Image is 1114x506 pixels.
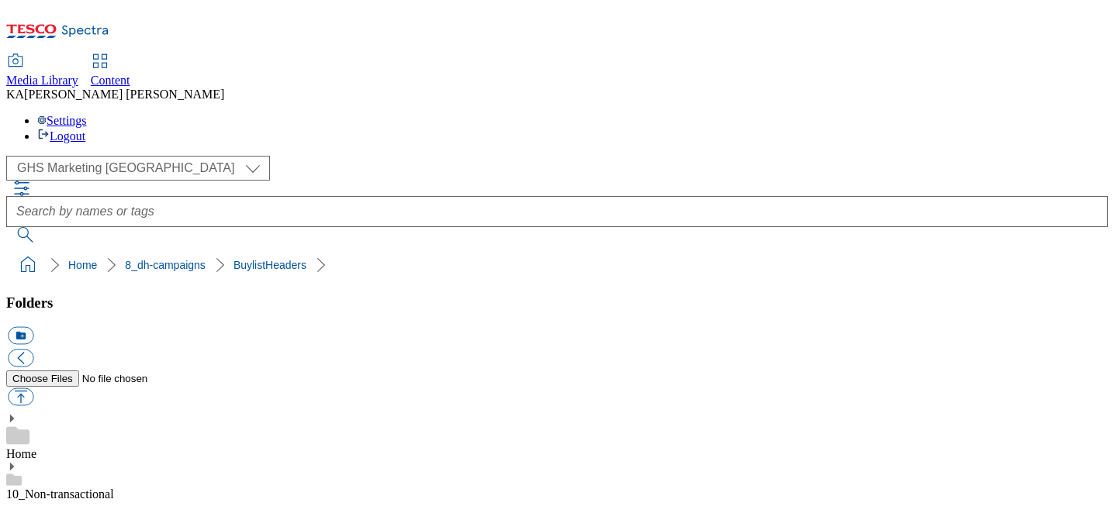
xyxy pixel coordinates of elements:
[6,250,1108,280] nav: breadcrumb
[6,74,78,87] span: Media Library
[37,114,87,127] a: Settings
[24,88,224,101] span: [PERSON_NAME] [PERSON_NAME]
[37,129,85,143] a: Logout
[6,55,78,88] a: Media Library
[6,487,114,501] a: 10_Non-transactional
[234,259,306,271] a: BuylistHeaders
[125,259,206,271] a: 8_dh-campaigns
[6,447,36,460] a: Home
[91,74,130,87] span: Content
[68,259,97,271] a: Home
[6,294,1108,312] h3: Folders
[16,253,40,277] a: home
[6,196,1108,227] input: Search by names or tags
[91,55,130,88] a: Content
[6,88,24,101] span: KA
